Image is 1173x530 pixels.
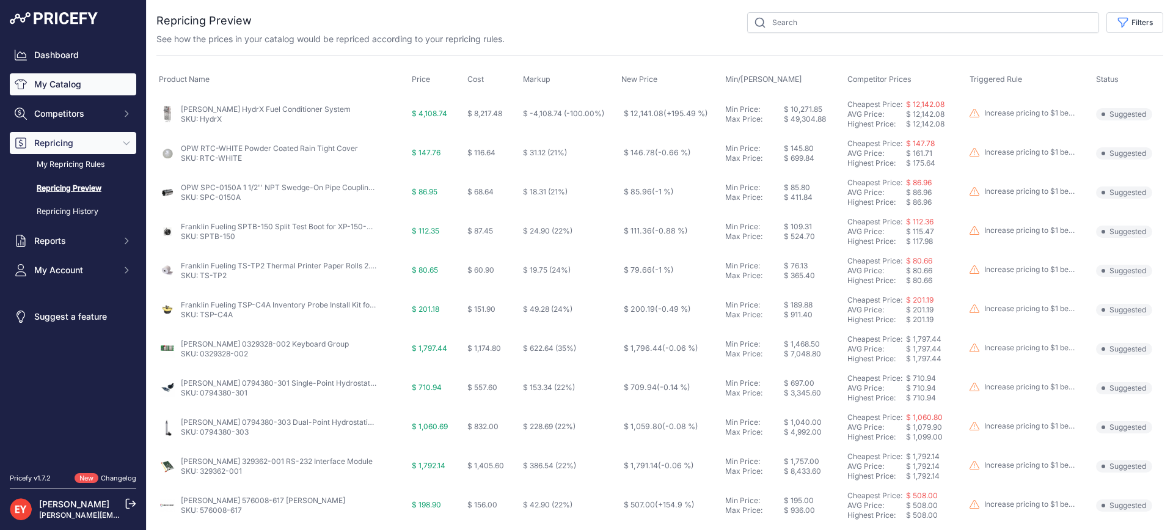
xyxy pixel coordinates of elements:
span: $ 12,142.08 [906,100,945,109]
div: $ 936.00 [784,506,842,515]
img: Pricefy Logo [10,12,98,24]
p: Increase pricing to $1 below my cheapest competitor [984,226,1076,235]
div: AVG Price: [847,422,906,432]
p: Increase pricing to $1 below my cheapest competitor [984,186,1076,196]
span: $ 151.90 [467,304,495,314]
a: Increase pricing to $1 below my cheapest competitor [970,186,1076,199]
input: Search [747,12,1099,33]
a: Cheapest Price: [847,374,902,383]
a: Highest Price: [847,432,896,441]
span: Suggested [1096,421,1152,433]
a: Repricing History [10,201,136,223]
span: $ 80.66 [906,256,932,265]
span: Triggered Rule [970,75,1022,84]
a: Increase pricing to $1 below my cheapest competitor [970,108,1076,120]
span: Suggested [1096,186,1152,199]
div: AVG Price: [847,344,906,354]
div: $ 508.00 [906,501,965,510]
span: Status [1096,75,1119,84]
a: Increase pricing to $1 below my cheapest competitor [970,343,1076,355]
div: $ 195.00 [784,496,842,506]
div: AVG Price: [847,266,906,276]
div: AVG Price: [847,109,906,119]
p: Increase pricing to $1 below my cheapest competitor [984,460,1076,470]
a: Changelog [101,474,136,482]
span: New [75,473,98,484]
span: Product Name [159,75,210,84]
a: SKU: 0794380-301 [181,388,247,397]
div: $ 161.71 [906,149,965,158]
span: (-1 %) [652,187,674,196]
h2: Repricing Preview [156,12,252,29]
span: $ 1,174.80 [467,344,501,353]
div: AVG Price: [847,383,906,393]
span: $ 1,797.44 [906,354,941,363]
span: $ 80.66 [906,276,932,285]
span: $ 201.19 [906,295,934,304]
span: $ 117.98 [906,237,933,246]
span: $ 201.18 [412,304,439,314]
span: $ 147.78 [906,139,935,148]
a: $ 710.94 [906,374,936,383]
span: $ 228.69 (22%) [523,422,576,431]
span: $ 18.31 (21%) [523,187,568,196]
div: Max Price: [725,153,784,163]
a: Increase pricing to $1 below my cheapest competitor [970,265,1076,277]
nav: Sidebar [10,44,136,458]
span: My Account [34,264,114,276]
span: $ 1,099.00 [906,432,943,441]
span: $ 42.90 (22%) [523,500,572,509]
a: SKU: 0794380-303 [181,427,249,436]
span: $ 60.90 [467,265,494,274]
span: Price [412,75,430,84]
span: Suggested [1096,499,1152,512]
span: $ 86.96 [906,197,932,207]
a: Increase pricing to $1 below my cheapest competitor [970,382,1076,394]
span: Min/[PERSON_NAME] [725,75,802,84]
a: Repricing Preview [10,178,136,199]
span: $ 1,792.14 [906,452,940,461]
span: $ 19.75 (24%) [523,265,571,274]
p: Increase pricing to $1 below my cheapest competitor [984,421,1076,431]
div: AVG Price: [847,305,906,315]
span: $ 710.94 [906,393,936,402]
span: $ 1,060.69 [412,422,448,431]
a: Highest Price: [847,510,896,520]
span: Reports [34,235,114,247]
div: $ 4,992.00 [784,427,842,437]
a: SKU: SPTB-150 [181,232,235,241]
div: Min Price: [725,261,784,271]
span: $ 49.28 (24%) [523,304,572,314]
div: $ 80.66 [906,266,965,276]
div: $ 10,271.85 [784,105,842,114]
span: Suggested [1096,108,1152,120]
div: $ 699.84 [784,153,842,163]
span: $ 147.76 [412,148,440,157]
div: $ 7,048.80 [784,349,842,359]
span: $ 31.12 (21%) [523,148,567,157]
div: Max Price: [725,232,784,241]
div: Max Price: [725,427,784,437]
span: (-0.66 %) [655,148,691,157]
span: Markup [523,75,550,84]
a: [PERSON_NAME] 0794380-303 Dual-Point Hydrostatic Sensor w/ Vented Locking Riser Cap [181,418,499,427]
a: [PERSON_NAME] 0329328-002 Keyboard Group [181,339,349,348]
p: Increase pricing to $1 below my cheapest competitor [984,499,1076,509]
span: $ 1,792.14 [906,471,940,480]
a: [PERSON_NAME] HydrX Fuel Conditioner System [181,105,351,114]
a: Franklin Fueling SPTB-150 Split Test Boot for XP-150-SC Piping [181,222,400,231]
span: (+154.9 %) [655,500,695,509]
div: Max Price: [725,388,784,398]
span: Suggested [1096,265,1152,277]
a: Cheapest Price: [847,139,902,148]
div: $ 911.40 [784,310,842,320]
div: $ 189.88 [784,300,842,310]
div: Max Price: [725,310,784,320]
div: $ 1,792.14 [906,462,965,471]
a: $ 112.36 [906,217,934,226]
a: Increase pricing to $1 below my cheapest competitor [970,499,1076,512]
a: Cheapest Price: [847,178,902,187]
span: $ 12,142.08 [906,119,945,128]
